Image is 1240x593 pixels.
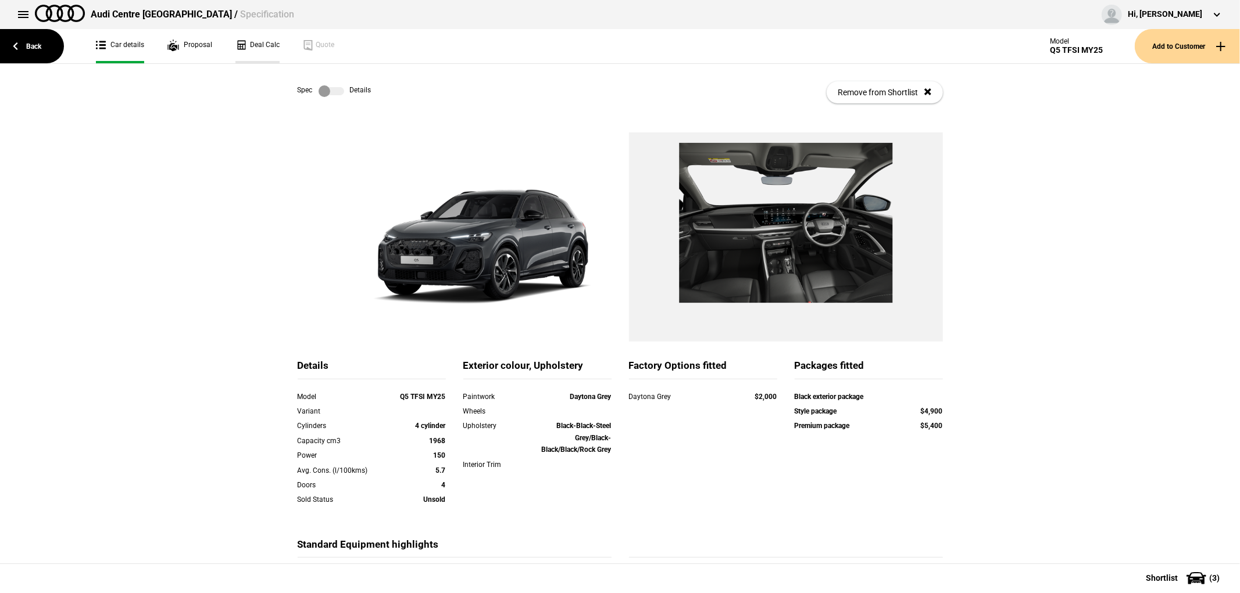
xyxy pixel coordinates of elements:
div: Cylinders [298,420,387,432]
div: Details [298,359,446,379]
strong: Unsold [424,495,446,504]
span: ( 3 ) [1209,574,1220,582]
a: Car details [96,29,144,63]
div: Upholstery [463,420,523,432]
strong: $5,400 [921,422,943,430]
button: Shortlist(3) [1128,563,1240,592]
div: Q5 TFSI MY25 [1050,45,1103,55]
strong: Style package [795,407,837,415]
a: Deal Calc [235,29,280,63]
div: Model [298,391,387,402]
div: Capacity cm3 [298,435,387,447]
div: Avg. Cons. (l/100kms) [298,465,387,476]
div: Packages fitted [795,359,943,379]
div: Factory Options fitted [629,359,777,379]
button: Add to Customer [1135,29,1240,63]
span: Specification [240,9,294,20]
div: Wheels [463,405,523,417]
a: Proposal [167,29,212,63]
div: Sold Status [298,494,387,505]
div: Standard Equipment highlights [298,538,612,558]
div: Daytona Grey [629,391,733,402]
div: Variant [298,405,387,417]
div: Power [298,450,387,461]
strong: 150 [434,451,446,459]
strong: Black exterior package [795,393,864,401]
strong: 1968 [430,437,446,445]
div: Audi Centre [GEOGRAPHIC_DATA] / [91,8,294,21]
div: Paintwork [463,391,523,402]
div: Model [1050,37,1103,45]
strong: 4 cylinder [416,422,446,430]
div: Interior Trim [463,459,523,470]
div: Exterior colour, Upholstery [463,359,612,379]
strong: Black-Black-Steel Grey/Black-Black/Black/Rock Grey [542,422,612,454]
img: audi.png [35,5,85,22]
button: Remove from Shortlist [827,81,943,103]
strong: 5.7 [436,466,446,475]
strong: Premium package [795,422,850,430]
strong: $2,000 [755,393,777,401]
div: Doors [298,479,387,491]
div: Hi, [PERSON_NAME] [1128,9,1202,20]
strong: $4,900 [921,407,943,415]
div: Spec Details [298,85,371,97]
span: Shortlist [1146,574,1178,582]
strong: Daytona Grey [570,393,612,401]
strong: 4 [442,481,446,489]
strong: Q5 TFSI MY25 [401,393,446,401]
